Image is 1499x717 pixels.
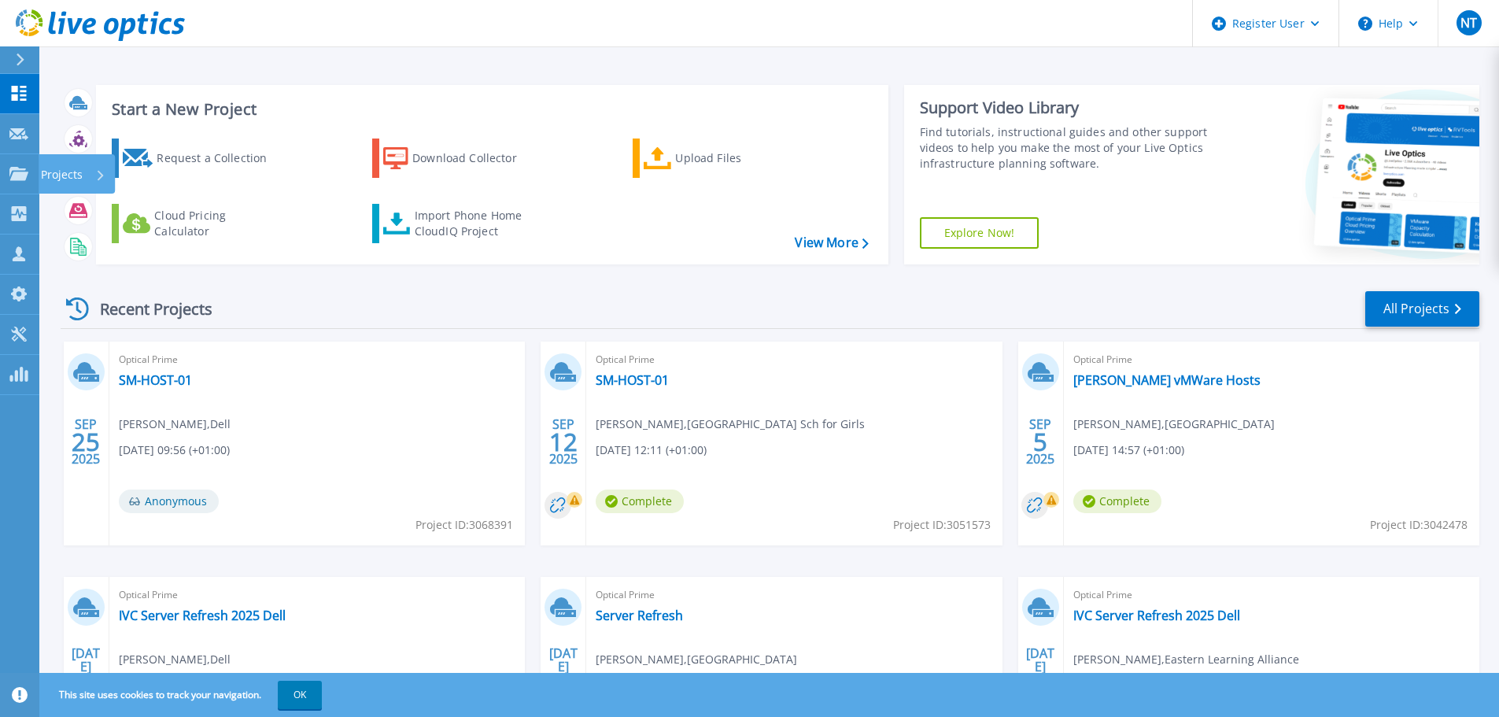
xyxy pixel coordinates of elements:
[596,351,992,368] span: Optical Prime
[61,290,234,328] div: Recent Projects
[1033,435,1047,449] span: 5
[112,101,868,118] h3: Start a New Project
[119,442,230,459] span: [DATE] 09:56 (+01:00)
[596,651,797,668] span: [PERSON_NAME] , [GEOGRAPHIC_DATA]
[795,235,868,250] a: View More
[71,649,101,706] div: [DATE] 2025
[119,372,192,388] a: SM-HOST-01
[1073,586,1470,604] span: Optical Prime
[157,142,282,174] div: Request a Collection
[1073,608,1240,623] a: IVC Server Refresh 2025 Dell
[112,139,287,178] a: Request a Collection
[549,435,578,449] span: 12
[154,208,280,239] div: Cloud Pricing Calculator
[415,516,513,534] span: Project ID: 3068391
[119,416,231,433] span: [PERSON_NAME] , Dell
[1073,490,1161,513] span: Complete
[72,435,100,449] span: 25
[596,586,992,604] span: Optical Prime
[596,372,669,388] a: SM-HOST-01
[1370,516,1468,534] span: Project ID: 3042478
[596,608,683,623] a: Server Refresh
[1365,291,1479,327] a: All Projects
[278,681,322,709] button: OK
[43,681,322,709] span: This site uses cookies to track your navigation.
[415,208,537,239] div: Import Phone Home CloudIQ Project
[119,586,515,604] span: Optical Prime
[920,124,1213,172] div: Find tutorials, instructional guides and other support videos to help you make the most of your L...
[633,139,808,178] a: Upload Files
[1073,651,1299,668] span: [PERSON_NAME] , Eastern Learning Alliance
[920,98,1213,118] div: Support Video Library
[596,442,707,459] span: [DATE] 12:11 (+01:00)
[920,217,1039,249] a: Explore Now!
[1025,413,1055,471] div: SEP 2025
[596,490,684,513] span: Complete
[596,416,865,433] span: [PERSON_NAME] , [GEOGRAPHIC_DATA] Sch for Girls
[893,516,991,534] span: Project ID: 3051573
[1460,17,1477,29] span: NT
[1073,442,1184,459] span: [DATE] 14:57 (+01:00)
[1025,649,1055,706] div: [DATE] 2025
[1073,372,1261,388] a: [PERSON_NAME] vMWare Hosts
[119,651,231,668] span: [PERSON_NAME] , Dell
[119,490,219,513] span: Anonymous
[412,142,538,174] div: Download Collector
[112,204,287,243] a: Cloud Pricing Calculator
[119,351,515,368] span: Optical Prime
[548,413,578,471] div: SEP 2025
[372,139,548,178] a: Download Collector
[1073,351,1470,368] span: Optical Prime
[1073,416,1275,433] span: [PERSON_NAME] , [GEOGRAPHIC_DATA]
[41,154,83,195] p: Projects
[71,413,101,471] div: SEP 2025
[548,649,578,706] div: [DATE] 2025
[119,608,286,623] a: IVC Server Refresh 2025 Dell
[675,142,801,174] div: Upload Files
